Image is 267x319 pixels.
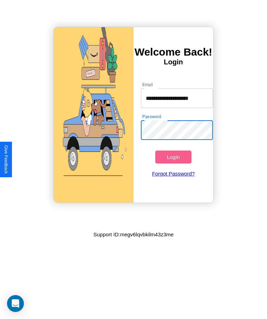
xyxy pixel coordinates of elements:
[54,27,133,203] img: gif
[133,46,213,58] h3: Welcome Back!
[142,114,161,120] label: Password
[7,295,24,312] div: Open Intercom Messenger
[137,164,209,184] a: Forgot Password?
[133,58,213,66] h4: Login
[93,230,174,239] p: Support ID: megv6lqvbkilm43z3me
[155,151,191,164] button: Login
[142,82,153,88] label: Email
[4,145,8,174] div: Give Feedback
